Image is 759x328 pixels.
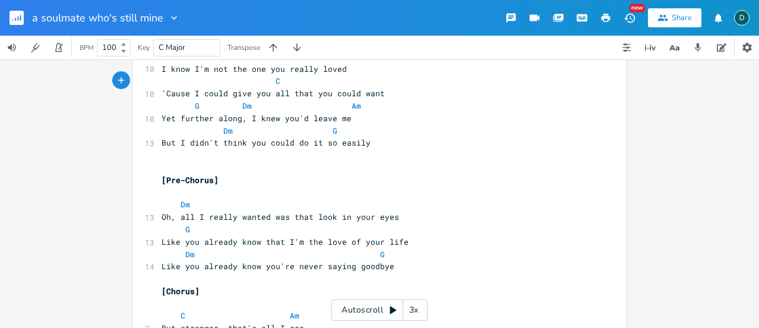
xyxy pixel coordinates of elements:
span: Dm [181,199,190,210]
span: [Pre-Chorus] [162,175,219,185]
span: I know I'm not the one you really loved [162,64,347,74]
button: D [734,4,749,31]
div: Transpose [227,44,260,51]
span: Like you already know that I'm the love of your life [162,236,409,247]
div: New [630,4,645,12]
span: Dm [242,100,252,111]
span: Yet further along, I knew you'd leave me [162,113,352,124]
button: Share [648,8,701,27]
span: C [181,310,185,321]
div: Autoscroll [331,299,428,321]
span: C [276,75,280,86]
span: G [333,125,337,136]
span: Am [352,100,361,111]
span: Dm [223,125,233,136]
span: G [185,224,190,235]
div: BPM [80,45,93,51]
span: Dm [185,249,195,260]
div: Key [138,44,150,51]
span: But I didn't think you could do it so easily [162,137,371,148]
div: dkaraytug [734,10,749,26]
span: Like you already know you're nеver saying goodbye [162,261,394,272]
div: 3x [403,299,425,321]
span: C Major [159,42,185,53]
div: Share [672,12,692,23]
span: Am [290,310,299,321]
span: [Chorus] [162,286,200,297]
span: 'Cause I could give you all that you could want [162,88,385,99]
span: Oh, all I really wanted was that look in your eyes [162,212,399,222]
button: New [618,7,641,29]
span: G [380,249,385,260]
span: a soulmate who's still mine [32,12,163,23]
span: G [195,100,200,111]
span: Am [252,51,261,62]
